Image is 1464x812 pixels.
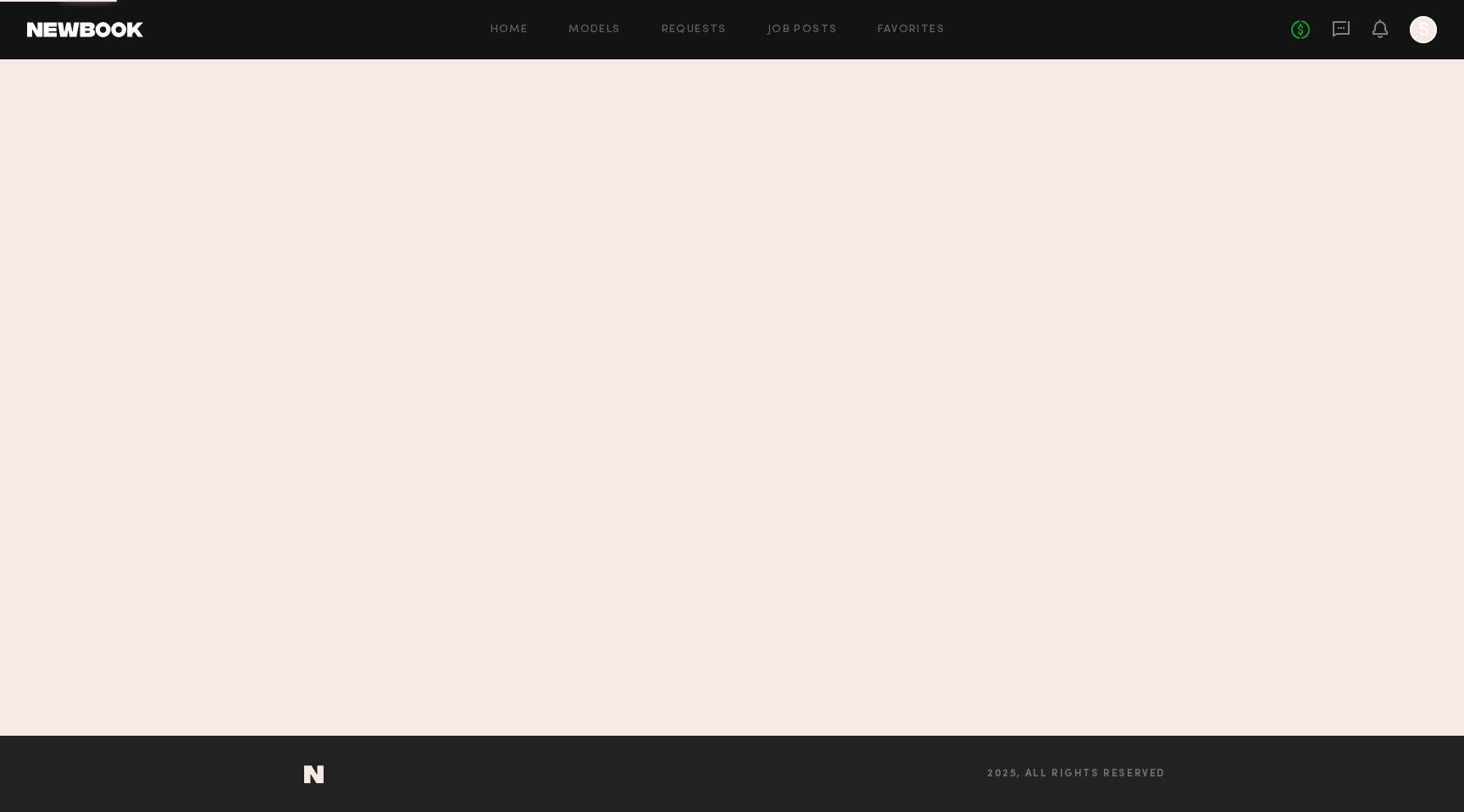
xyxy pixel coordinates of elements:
[491,25,529,36] a: Home
[1410,16,1437,43] a: S
[568,25,620,36] a: Models
[987,769,1166,780] span: 2025, all rights reserved
[768,25,838,36] a: Job Posts
[878,25,945,36] a: Favorites
[662,25,727,36] a: Requests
